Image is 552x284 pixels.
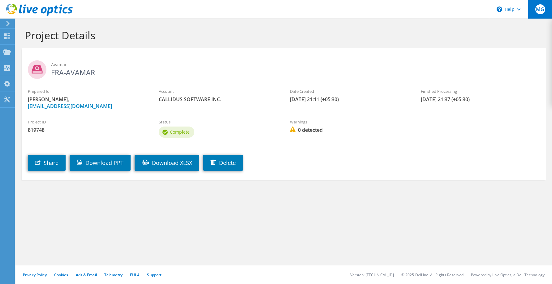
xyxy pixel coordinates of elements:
li: Powered by Live Optics, a Dell Technology [471,272,545,278]
label: Finished Processing [421,88,539,94]
svg: \n [497,6,502,12]
span: [DATE] 21:37 (+05:30) [421,96,539,103]
span: 0 detected [290,127,408,133]
a: Download PPT [70,155,131,171]
a: Support [147,272,162,278]
label: Project ID [28,119,146,125]
li: © 2025 Dell Inc. All Rights Reserved [401,272,464,278]
h1: Project Details [25,29,540,42]
span: Complete [170,129,190,135]
label: Account [159,88,277,94]
span: MG [535,4,545,14]
a: [EMAIL_ADDRESS][DOMAIN_NAME] [28,103,112,110]
li: Version: [TECHNICAL_ID] [350,272,394,278]
span: [DATE] 21:11 (+05:30) [290,96,408,103]
span: 819748 [28,127,146,133]
a: Telemetry [104,272,123,278]
span: [PERSON_NAME], [28,96,146,110]
a: Delete [203,155,243,171]
span: CALLIDUS SOFTWARE INC. [159,96,277,103]
label: Status [159,119,277,125]
a: Cookies [54,272,68,278]
a: EULA [130,272,140,278]
a: Privacy Policy [23,272,47,278]
span: Avamar [51,61,540,68]
a: Download XLSX [135,155,199,171]
a: Share [28,155,66,171]
label: Prepared for [28,88,146,94]
label: Date Created [290,88,408,94]
label: Warnings [290,119,408,125]
h2: FRA-AVAMAR [28,60,540,76]
a: Ads & Email [76,272,97,278]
